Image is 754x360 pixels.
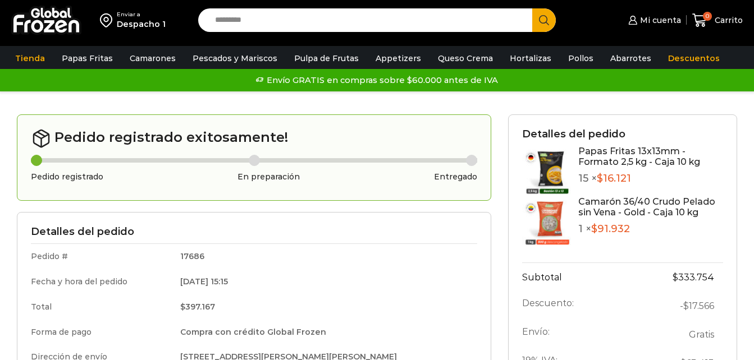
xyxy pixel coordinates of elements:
[605,48,657,69] a: Abarrotes
[172,244,477,269] td: 17686
[31,128,477,149] h2: Pedido registrado exitosamente!
[625,9,680,31] a: Mi cuenta
[237,172,300,182] h3: En preparación
[522,262,652,292] th: Subtotal
[56,48,118,69] a: Papas Fritas
[532,8,556,32] button: Search button
[31,320,172,345] td: Forma de pago
[100,11,117,30] img: address-field-icon.svg
[578,223,723,236] p: 1 ×
[124,48,181,69] a: Camarones
[31,269,172,294] td: Fecha y hora del pedido
[591,223,630,235] bdi: 91.932
[522,128,723,141] h3: Detalles del pedido
[597,172,631,184] bdi: 16.121
[673,272,678,283] span: $
[591,223,597,235] span: $
[652,292,723,320] td: -
[289,48,364,69] a: Pulpa de Frutas
[172,320,477,345] td: Compra con crédito Global Frozen
[10,48,51,69] a: Tienda
[31,294,172,320] td: Total
[597,172,603,184] span: $
[31,244,172,269] td: Pedido #
[172,269,477,294] td: [DATE] 15:15
[563,48,599,69] a: Pollos
[180,302,215,312] bdi: 397.167
[504,48,557,69] a: Hortalizas
[180,302,185,312] span: $
[637,15,681,26] span: Mi cuenta
[673,272,714,283] bdi: 333.754
[652,320,723,349] td: Gratis
[692,7,743,34] a: 0 Carrito
[578,196,715,218] a: Camarón 36/40 Crudo Pelado sin Vena - Gold - Caja 10 kg
[434,172,477,182] h3: Entregado
[187,48,283,69] a: Pescados y Mariscos
[370,48,427,69] a: Appetizers
[522,320,652,349] th: Envío:
[703,12,712,21] span: 0
[683,301,689,311] span: $
[578,146,700,167] a: Papas Fritas 13x13mm - Formato 2,5 kg - Caja 10 kg
[522,292,652,320] th: Descuento:
[31,226,477,238] h3: Detalles del pedido
[432,48,499,69] a: Queso Crema
[662,48,725,69] a: Descuentos
[578,173,723,185] p: 15 ×
[31,172,103,182] h3: Pedido registrado
[712,15,743,26] span: Carrito
[117,19,166,30] div: Despacho 1
[683,301,714,311] span: 17.566
[117,11,166,19] div: Enviar a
